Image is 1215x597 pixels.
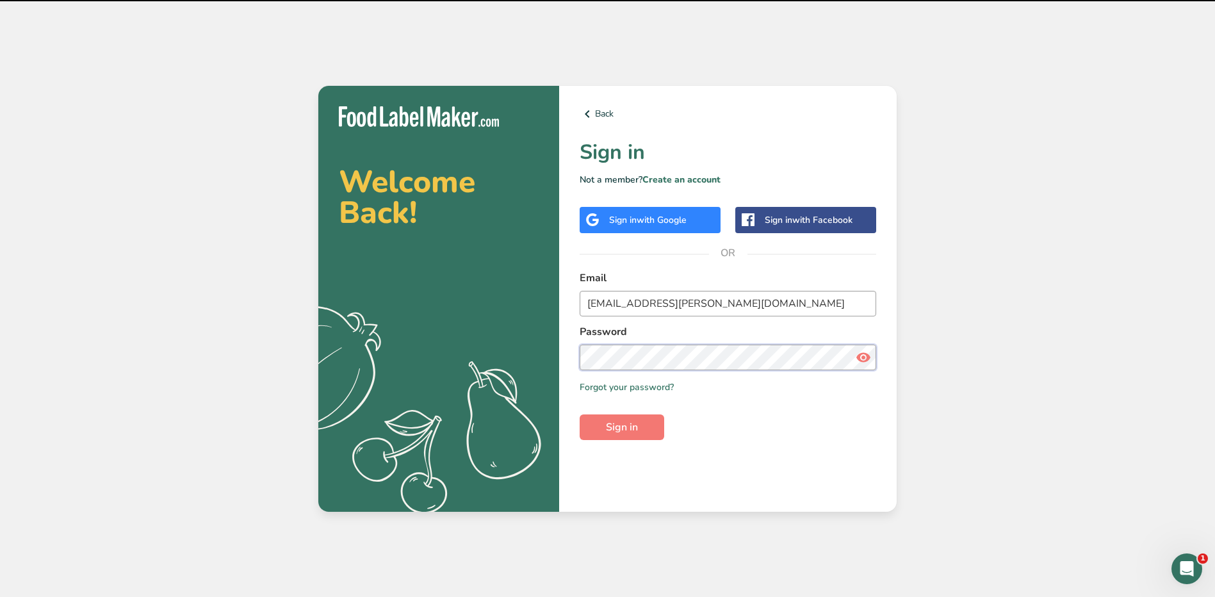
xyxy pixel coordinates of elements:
div: Sign in [609,213,687,227]
button: Sign in [580,414,664,440]
a: Create an account [642,174,721,186]
a: Back [580,106,876,122]
p: Not a member? [580,173,876,186]
span: with Facebook [792,214,852,226]
iframe: Intercom live chat [1171,553,1202,584]
h1: Sign in [580,137,876,168]
h2: Welcome Back! [339,167,539,228]
label: Email [580,270,876,286]
a: Forgot your password? [580,380,674,394]
span: OR [709,234,747,272]
input: Enter Your Email [580,291,876,316]
label: Password [580,324,876,339]
div: Sign in [765,213,852,227]
span: Sign in [606,420,638,435]
span: with Google [637,214,687,226]
span: 1 [1198,553,1208,564]
img: Food Label Maker [339,106,499,127]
